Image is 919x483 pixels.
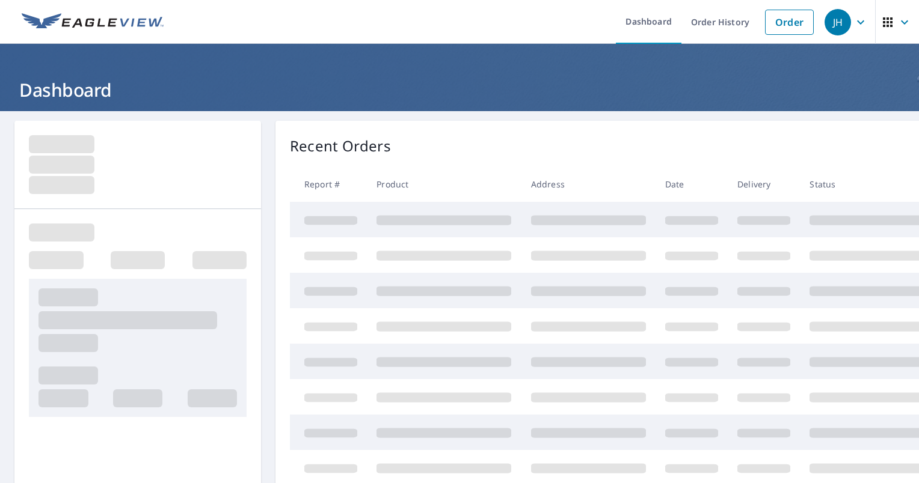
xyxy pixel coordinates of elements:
th: Product [367,166,521,202]
a: Order [765,10,814,35]
th: Address [521,166,656,202]
p: Recent Orders [290,135,391,157]
th: Report # [290,166,367,202]
th: Delivery [728,166,800,202]
th: Date [656,166,728,202]
h1: Dashboard [14,77,905,102]
img: EV Logo [22,13,164,31]
div: JH [825,9,851,35]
